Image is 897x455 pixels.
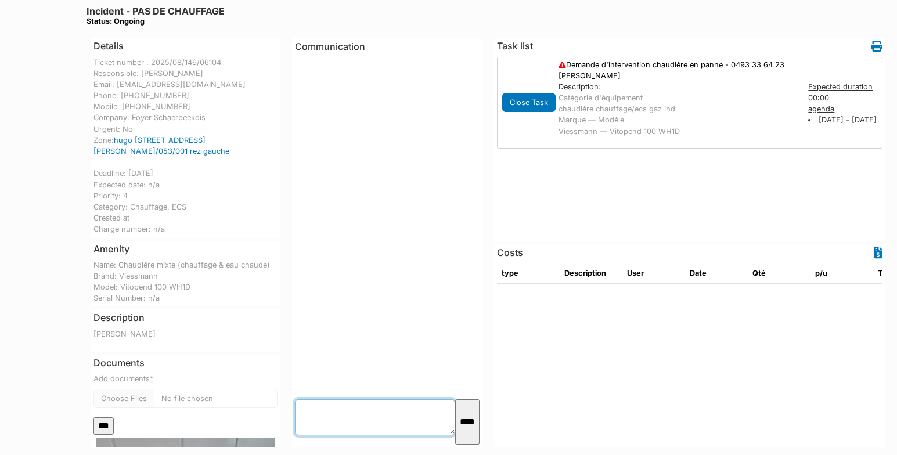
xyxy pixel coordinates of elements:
[93,312,145,323] h6: Description
[93,57,278,235] div: Ticket number : 2025/08/146/06104 Responsible: [PERSON_NAME] Email: [EMAIL_ADDRESS][DOMAIN_NAME] ...
[93,373,153,384] label: Add documents
[802,81,886,146] div: 00:00
[510,98,548,107] span: translation missing: en.todo.action.close_task
[553,59,803,81] div: Demande d'intervention chaudière en panne - 0493 33 64 23 [PERSON_NAME]
[150,374,153,383] abbr: required
[87,6,225,26] h6: Incident - PAS DE CHAUFFAGE
[93,244,129,255] h6: Amenity
[93,41,124,52] h6: Details
[497,263,560,284] th: type
[878,269,896,277] span: translation missing: en.total
[93,358,278,369] h6: Documents
[560,263,622,284] th: Description
[93,328,278,340] p: [PERSON_NAME]
[87,17,225,26] div: Status: Ongoing
[295,41,365,52] span: translation missing: en.communication.communication
[93,136,229,156] a: hugo [STREET_ADDRESS][PERSON_NAME]/053/001 rez gauche
[93,259,278,304] div: Name: Chaudière mixte (chauffage & eau chaude) Brand: Viessmann Model: Vitopend 100 WH1D Serial N...
[748,263,810,284] th: Qté
[871,41,882,52] i: Work order
[810,263,873,284] th: p/u
[559,92,797,137] p: Catégorie d'équipement chaudière chauffage/ecs gaz ind Marque — Modèle Viessmann — Vitopend 100 WH1D
[497,41,533,52] h6: Task list
[808,103,880,114] div: agenda
[808,81,880,92] div: Expected duration
[559,81,797,92] div: Description:
[497,247,523,258] h6: Costs
[808,114,880,125] li: [DATE] - [DATE]
[622,263,685,284] th: User
[685,263,748,284] th: Date
[502,96,556,108] a: Close Task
